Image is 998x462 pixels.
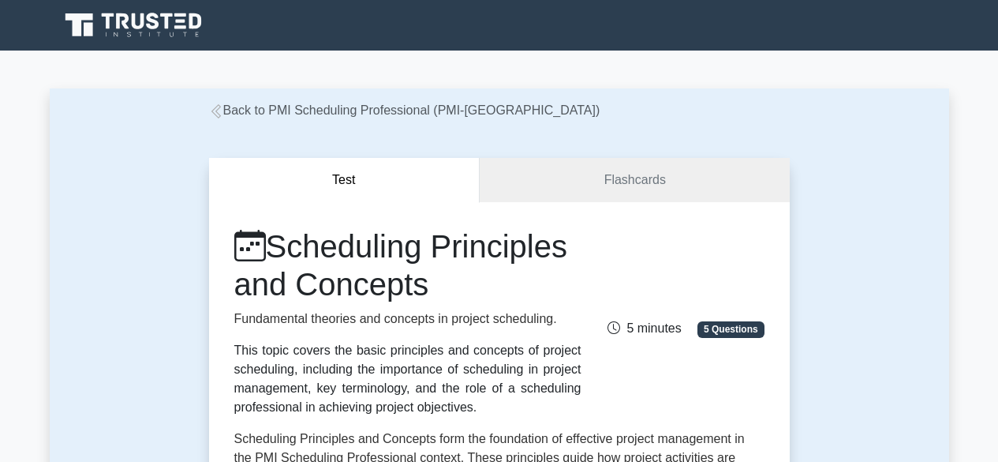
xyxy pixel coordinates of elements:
[234,341,581,417] div: This topic covers the basic principles and concepts of project scheduling, including the importan...
[234,227,581,303] h1: Scheduling Principles and Concepts
[209,158,480,203] button: Test
[607,321,681,335] span: 5 minutes
[697,321,764,337] span: 5 Questions
[209,103,600,117] a: Back to PMI Scheduling Professional (PMI-[GEOGRAPHIC_DATA])
[234,310,581,329] p: Fundamental theories and concepts in project scheduling.
[480,158,789,203] a: Flashcards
